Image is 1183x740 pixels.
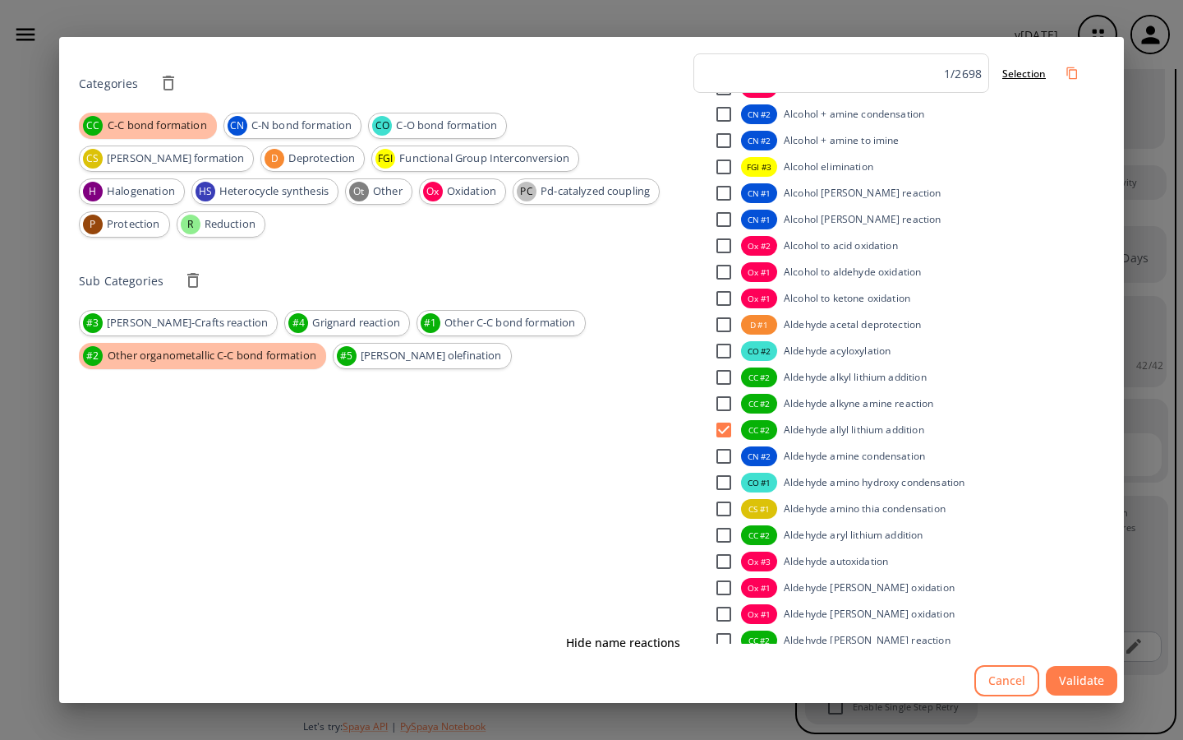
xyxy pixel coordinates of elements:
span: [PERSON_NAME] olefination [352,348,511,364]
span: Alcohol to ketone oxidation [784,291,910,305]
div: COC-O bond formation [368,113,507,139]
span: Pd-catalyzed coupling [532,183,659,200]
p: #2 [758,372,770,384]
span: [PERSON_NAME] formation [98,150,253,167]
div: CN [741,446,777,466]
span: Aldehyde amino thia condensation [784,502,946,516]
span: Aldehyde autoxidation [784,554,888,568]
p: #1 [759,293,771,305]
span: Aldehyde acetal deprotection [784,317,921,331]
div: DDeprotection [260,146,365,172]
div: CC#2Aldehyde [PERSON_NAME] reaction [693,627,1104,654]
div: #3[PERSON_NAME]-Crafts reaction [79,310,278,336]
div: CN#1Alcohol [PERSON_NAME] reaction [693,206,1104,233]
span: Aldehyde acyloxylation [784,344,891,358]
div: Ox#2Alcohol to acid oxidation [693,233,1104,259]
div: CC#2Aldehyde alkyne amine reaction [693,391,1104,417]
div: 1 / 2698 [944,65,982,82]
p: #2 [759,451,771,463]
div: #1Other C-C bond formation [417,310,586,336]
div: CN [741,104,777,124]
span: Aldehyde aryl lithium addition [784,528,923,542]
p: #2 [758,530,770,542]
div: HHalogenation [79,178,185,205]
div: CS[PERSON_NAME] formation [79,146,254,172]
p: #2 [759,345,771,358]
span: Other [364,183,412,200]
div: #1 [421,313,440,333]
div: CO [372,116,392,136]
div: CC#2Aldehyde allyl lithium addition [693,417,1104,443]
span: Aldehyde alkyl lithium addition [784,370,927,384]
div: OxOxidation [419,178,506,205]
p: #1 [759,266,771,279]
span: Grignard reaction [303,315,409,331]
div: CN#2Aldehyde amine condensation [693,443,1104,469]
span: Reduction [196,216,265,233]
div: #4Grignard reaction [284,310,410,336]
span: Heterocycle synthesis [210,183,338,200]
button: Hide name reactions [559,628,687,659]
p: #1 [759,582,771,594]
div: CN [741,183,777,203]
div: CC [741,368,777,387]
div: PProtection [79,211,170,238]
div: PC [517,182,536,201]
div: FGI [741,157,777,177]
p: #1 [759,477,771,489]
div: CC [83,116,103,136]
span: C-C bond formation [98,118,217,134]
div: CN [228,116,247,136]
div: PCPd-catalyzed coupling [513,178,660,205]
div: Ox#1Alcohol to ketone oxidation [693,285,1104,312]
span: [PERSON_NAME]-Crafts reaction [98,315,277,331]
div: CC#2Aldehyde aryl lithium addition [693,522,1104,548]
span: C-N bond formation [242,118,361,134]
span: Deprotection [279,150,364,167]
span: C-O bond formation [387,118,506,134]
p: #2 [758,398,770,410]
div: HS [196,182,215,201]
p: #1 [759,214,771,226]
div: D [265,149,284,169]
span: Alcohol elimination [784,160,873,173]
div: #2 [83,346,103,366]
div: Ox [741,236,777,256]
div: #4 [288,313,308,333]
div: CC [741,631,777,650]
div: CN [741,131,777,150]
div: FGI [375,149,395,169]
div: CS [83,149,103,169]
div: CO [741,341,777,361]
span: Alcohol to acid oxidation [784,238,898,252]
div: CO#1Aldehyde amino hydroxy condensation [693,469,1104,496]
span: Alcohol [PERSON_NAME] reaction [784,212,941,226]
button: Selection [996,60,1052,87]
span: Alcohol + amine condensation [784,107,924,121]
p: #2 [759,240,771,252]
p: #1 [758,503,770,516]
p: #2 [759,109,771,121]
div: CO#2Aldehyde acyloxylation [693,338,1104,364]
div: CS [741,499,777,519]
button: Validate [1046,666,1117,696]
span: Aldehyde [PERSON_NAME] oxidation [784,607,955,621]
p: #1 [756,319,767,331]
p: #2 [759,135,771,147]
div: Ox#1Aldehyde [PERSON_NAME] oxidation [693,601,1104,627]
div: CC [741,420,777,440]
span: Aldehyde amine condensation [784,449,925,463]
div: P [83,215,103,234]
div: Ox [741,604,777,624]
div: CS#1Aldehyde amino thia condensation [693,496,1104,522]
div: #5 [337,346,357,366]
div: CN#1Alcohol [PERSON_NAME] reaction [693,180,1104,206]
div: Ox#3Aldehyde autoxidation [693,548,1104,575]
div: CC [741,394,777,414]
div: CC#2Aldehyde alkyl lithium addition [693,364,1104,391]
span: Categories [79,76,139,91]
div: CN#2Alcohol + amine condensation [693,101,1104,127]
span: Halogenation [98,183,184,200]
div: CC [741,525,777,545]
div: CN [741,210,777,229]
